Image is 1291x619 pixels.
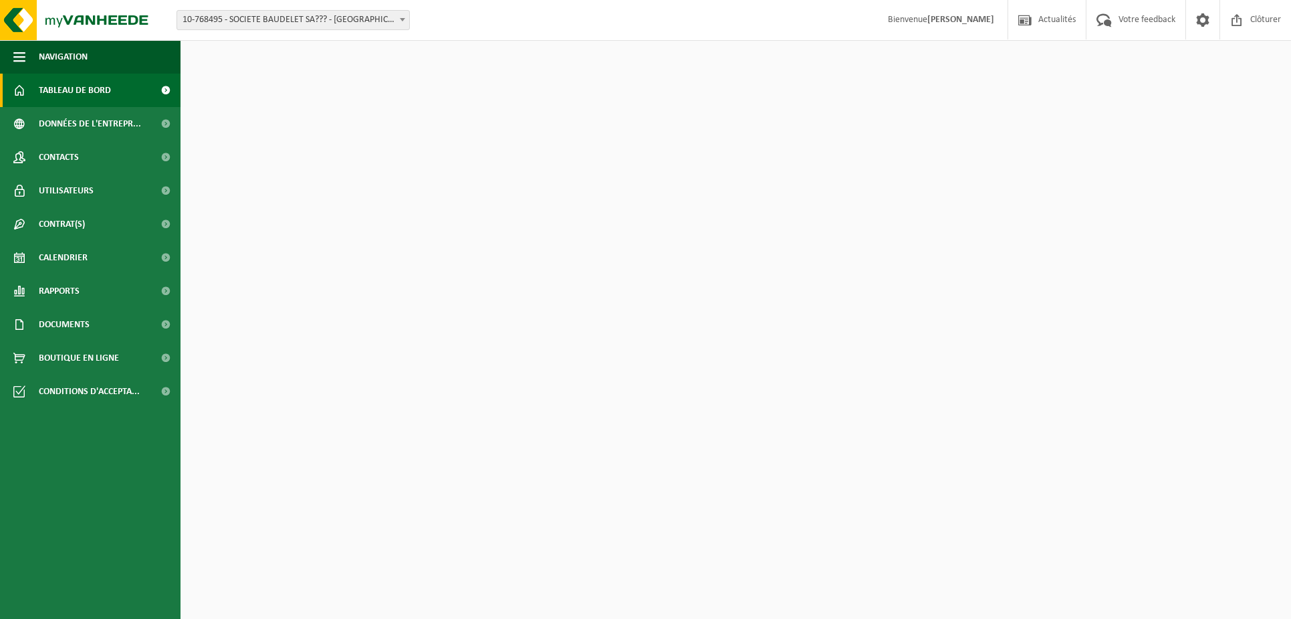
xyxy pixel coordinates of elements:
span: 10-768495 - SOCIETE BAUDELET SA??? - BLARINGHEM [177,11,409,29]
span: Documents [39,308,90,341]
span: Contacts [39,141,79,174]
span: Boutique en ligne [39,341,119,375]
span: Tableau de bord [39,74,111,107]
span: Conditions d'accepta... [39,375,140,408]
span: Rapports [39,274,80,308]
span: Navigation [39,40,88,74]
span: Calendrier [39,241,88,274]
strong: [PERSON_NAME] [927,15,994,25]
span: Utilisateurs [39,174,94,207]
span: Contrat(s) [39,207,85,241]
span: 10-768495 - SOCIETE BAUDELET SA??? - BLARINGHEM [177,10,410,30]
span: Données de l'entrepr... [39,107,141,141]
